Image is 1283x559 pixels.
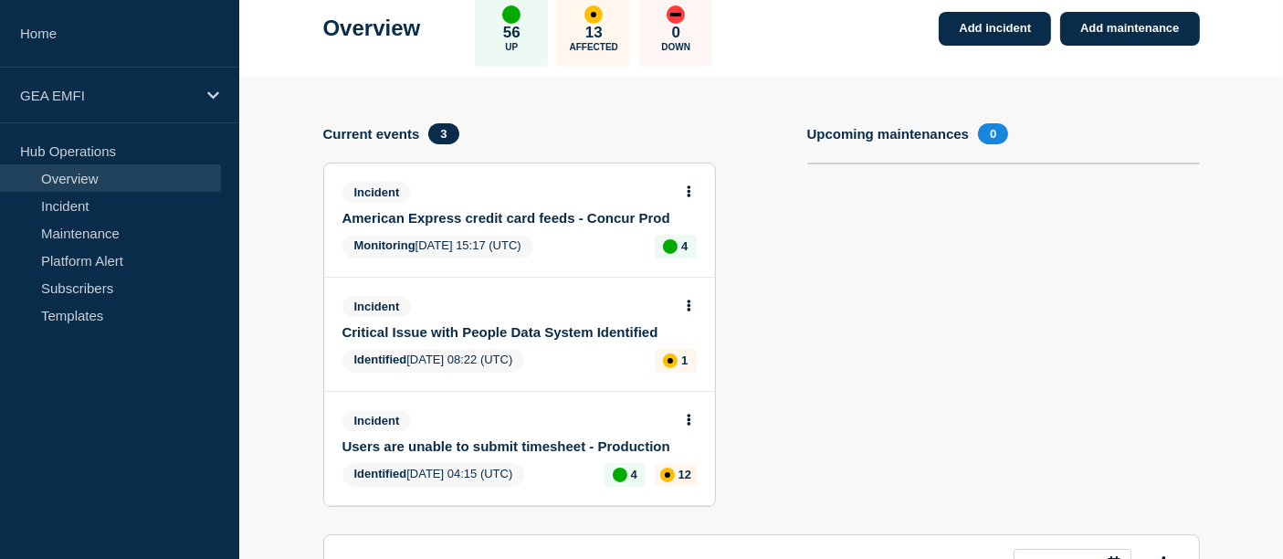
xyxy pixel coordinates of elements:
[342,296,412,317] span: Incident
[354,238,415,252] span: Monitoring
[667,5,685,24] div: down
[939,12,1051,46] a: Add incident
[663,239,678,254] div: up
[1060,12,1199,46] a: Add maintenance
[502,5,521,24] div: up
[342,182,412,203] span: Incident
[613,468,627,482] div: up
[323,126,420,142] h4: Current events
[503,24,521,42] p: 56
[663,353,678,368] div: affected
[661,42,690,52] p: Down
[584,5,603,24] div: affected
[681,239,688,253] p: 4
[354,467,407,480] span: Identified
[678,468,691,481] p: 12
[342,463,525,487] span: [DATE] 04:15 (UTC)
[342,210,672,226] a: American Express credit card feeds - Concur Prod
[342,349,525,373] span: [DATE] 08:22 (UTC)
[681,353,688,367] p: 1
[570,42,618,52] p: Affected
[585,24,603,42] p: 13
[672,24,680,42] p: 0
[631,468,637,481] p: 4
[505,42,518,52] p: Up
[342,235,533,258] span: [DATE] 15:17 (UTC)
[20,88,195,103] p: GEA EMFI
[354,353,407,366] span: Identified
[807,126,970,142] h4: Upcoming maintenances
[660,468,675,482] div: affected
[342,438,672,454] a: Users are unable to submit timesheet - Production
[323,16,421,41] h1: Overview
[342,410,412,431] span: Incident
[978,123,1008,144] span: 0
[428,123,458,144] span: 3
[342,324,672,340] a: Critical Issue with People Data System Identified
